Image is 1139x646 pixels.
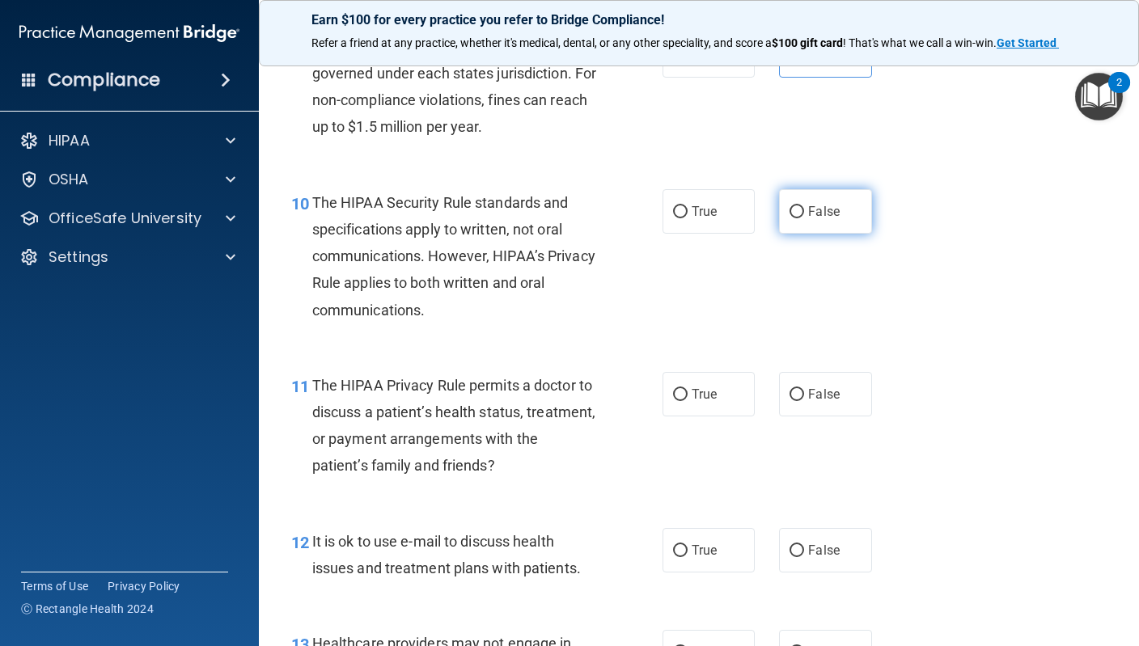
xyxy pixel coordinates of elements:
span: False [808,386,840,402]
input: False [790,389,804,401]
input: False [790,545,804,557]
a: OSHA [19,170,235,189]
a: Terms of Use [21,578,88,594]
a: Privacy Policy [108,578,180,594]
span: True [692,543,717,558]
span: True [692,204,717,219]
p: Earn $100 for every practice you refer to Bridge Compliance! [311,12,1086,27]
strong: $100 gift card [772,36,843,49]
span: 11 [291,377,309,396]
span: Refer a friend at any practice, whether it's medical, dental, or any other speciality, and score a [311,36,772,49]
span: True [692,386,717,402]
input: True [673,389,688,401]
span: 12 [291,533,309,552]
div: 2 [1116,82,1122,103]
span: Ⓒ Rectangle Health 2024 [21,601,154,617]
a: Get Started [997,36,1059,49]
input: True [673,545,688,557]
input: True [673,206,688,218]
p: HIPAA [49,131,90,150]
span: 10 [291,194,309,213]
span: The HIPAA Privacy Rule permits a doctor to discuss a patient’s health status, treatment, or payme... [312,377,596,475]
span: False [808,204,840,219]
img: PMB logo [19,17,239,49]
span: It is ok to use e-mail to discuss health issues and treatment plans with patients. [312,533,581,576]
p: OSHA [49,170,89,189]
h4: Compliance [48,69,160,91]
a: Settings [19,247,235,267]
p: OfficeSafe University [49,209,201,228]
span: False [808,543,840,558]
input: False [790,206,804,218]
strong: Get Started [997,36,1056,49]
span: The HIPAA Security Rule standards and specifications apply to written, not oral communications. H... [312,194,595,319]
a: HIPAA [19,131,235,150]
span: ! That's what we call a win-win. [843,36,997,49]
p: Settings [49,247,108,267]
button: Open Resource Center, 2 new notifications [1075,73,1123,120]
a: OfficeSafe University [19,209,235,228]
